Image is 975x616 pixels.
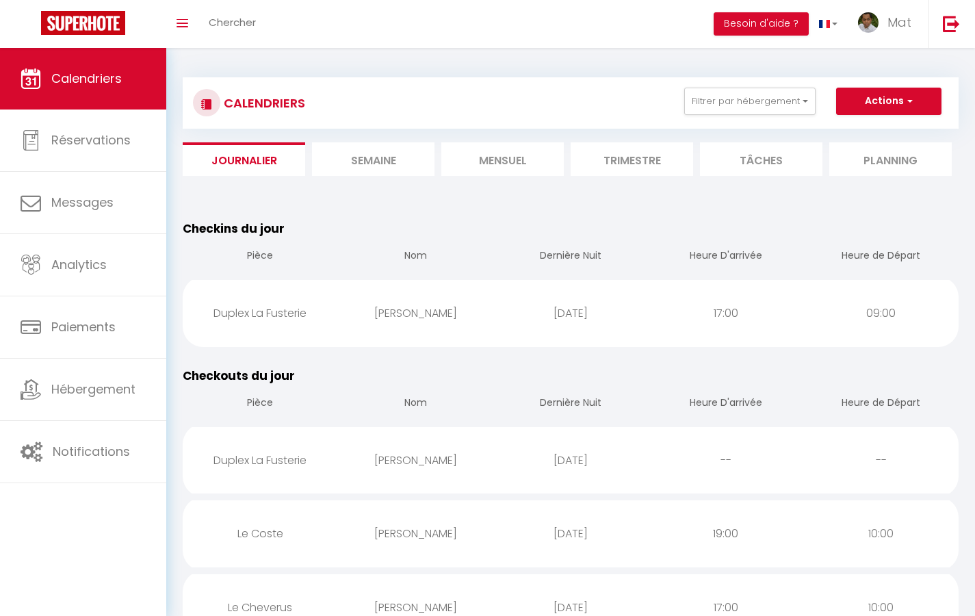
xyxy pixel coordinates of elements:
div: [PERSON_NAME] [338,511,493,556]
div: [PERSON_NAME] [338,438,493,483]
button: Actions [836,88,941,115]
div: 17:00 [648,291,803,335]
img: logout [943,15,960,32]
span: Mat [887,14,911,31]
th: Nom [338,385,493,424]
div: [DATE] [493,291,649,335]
div: Duplex La Fusterie [183,291,338,335]
li: Semaine [312,142,434,176]
li: Mensuel [441,142,564,176]
div: [PERSON_NAME] [338,291,493,335]
div: -- [803,438,959,483]
div: 09:00 [803,291,959,335]
div: 19:00 [648,511,803,556]
li: Planning [829,142,952,176]
span: Hébergement [51,381,135,398]
th: Heure de Départ [803,385,959,424]
div: -- [648,438,803,483]
th: Heure D'arrivée [648,385,803,424]
li: Trimestre [571,142,693,176]
div: 10:00 [803,511,959,556]
span: Calendriers [51,70,122,87]
li: Journalier [183,142,305,176]
span: Checkins du jour [183,220,285,237]
span: Chercher [209,15,256,29]
button: Filtrer par hébergement [684,88,816,115]
span: Paiements [51,318,116,335]
img: ... [858,12,879,33]
div: [DATE] [493,511,649,556]
span: Messages [51,194,114,211]
h3: CALENDRIERS [220,88,305,118]
div: [DATE] [493,438,649,483]
th: Dernière Nuit [493,238,649,277]
th: Heure de Départ [803,238,959,277]
th: Dernière Nuit [493,385,649,424]
div: Le Coste [183,511,338,556]
button: Besoin d'aide ? [714,12,809,36]
th: Pièce [183,385,338,424]
th: Heure D'arrivée [648,238,803,277]
li: Tâches [700,142,822,176]
div: Duplex La Fusterie [183,438,338,483]
button: Ouvrir le widget de chat LiveChat [11,5,52,47]
span: Checkouts du jour [183,368,295,384]
span: Analytics [51,256,107,273]
img: Super Booking [41,11,125,35]
span: Notifications [53,443,130,460]
span: Réservations [51,131,131,149]
th: Nom [338,238,493,277]
th: Pièce [183,238,338,277]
